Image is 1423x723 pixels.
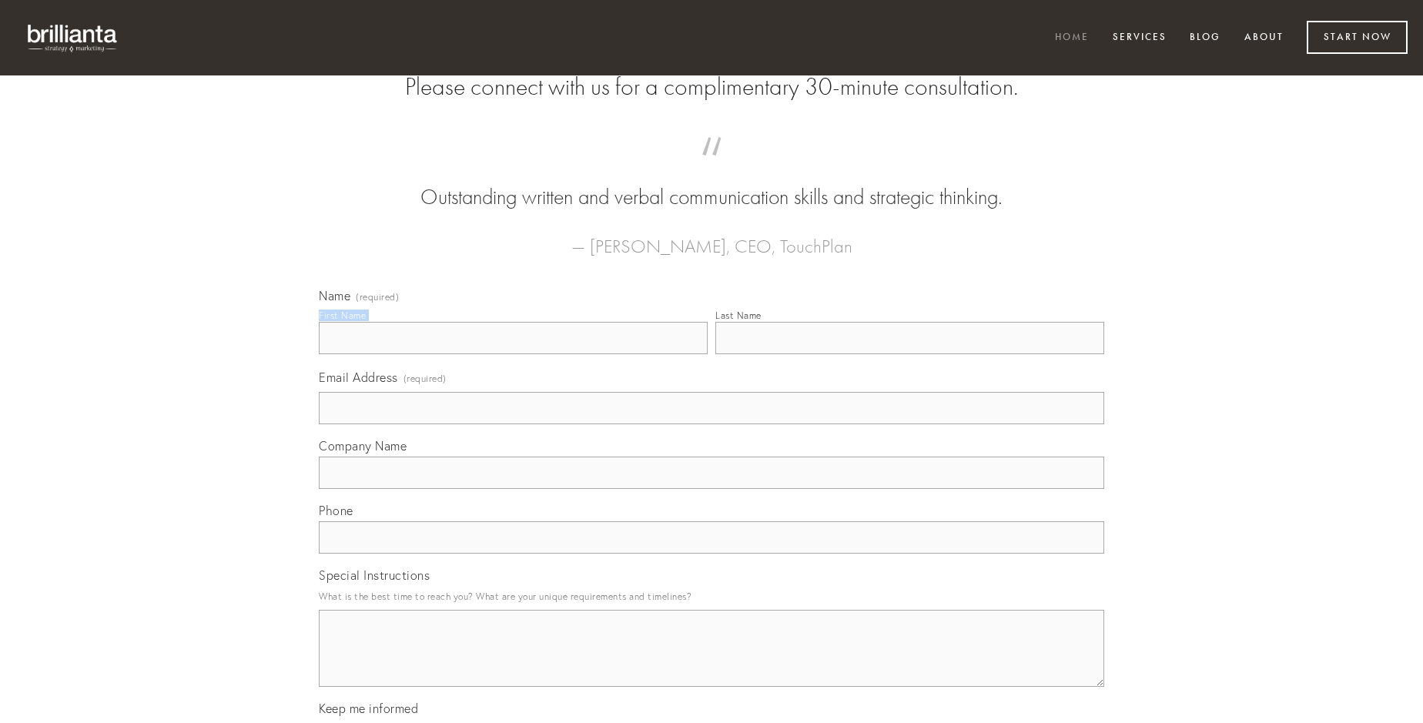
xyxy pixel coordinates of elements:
[319,438,407,454] span: Company Name
[343,152,1080,213] blockquote: Outstanding written and verbal communication skills and strategic thinking.
[1103,25,1177,51] a: Services
[319,72,1104,102] h2: Please connect with us for a complimentary 30-minute consultation.
[343,152,1080,182] span: “
[319,586,1104,607] p: What is the best time to reach you? What are your unique requirements and timelines?
[343,213,1080,262] figcaption: — [PERSON_NAME], CEO, TouchPlan
[319,370,398,385] span: Email Address
[715,310,762,321] div: Last Name
[319,701,418,716] span: Keep me informed
[356,293,399,302] span: (required)
[319,567,430,583] span: Special Instructions
[1180,25,1230,51] a: Blog
[319,310,366,321] div: First Name
[1307,21,1408,54] a: Start Now
[1234,25,1294,51] a: About
[1045,25,1099,51] a: Home
[319,503,353,518] span: Phone
[319,288,350,303] span: Name
[403,368,447,389] span: (required)
[15,15,131,60] img: brillianta - research, strategy, marketing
